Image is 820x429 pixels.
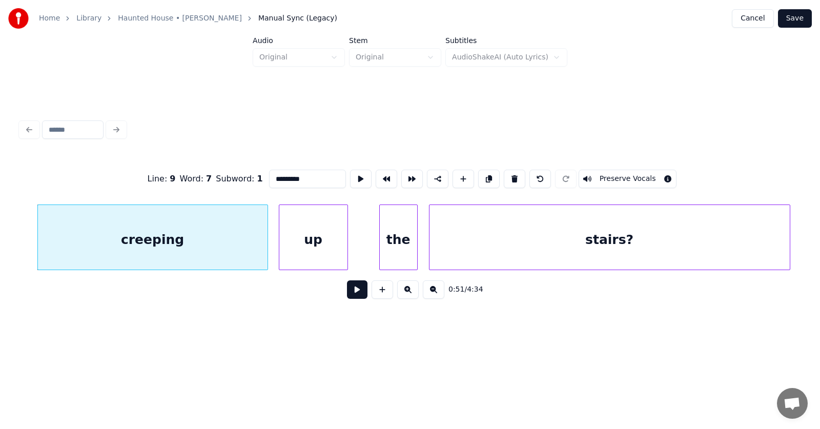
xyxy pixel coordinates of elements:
div: Line : [148,173,176,185]
nav: breadcrumb [39,13,337,24]
label: Audio [253,37,345,44]
img: youka [8,8,29,29]
a: Library [76,13,101,24]
div: / [448,284,473,295]
button: Toggle [579,170,677,188]
span: 9 [170,174,175,183]
span: 7 [206,174,212,183]
label: Stem [349,37,441,44]
div: Subword : [216,173,262,185]
a: Home [39,13,60,24]
span: Manual Sync (Legacy) [258,13,337,24]
label: Subtitles [445,37,567,44]
div: Open chat [777,388,808,419]
span: 0:51 [448,284,464,295]
span: 1 [257,174,263,183]
button: Cancel [732,9,773,28]
a: Haunted House • [PERSON_NAME] [118,13,242,24]
div: Word : [180,173,212,185]
span: 4:34 [467,284,483,295]
button: Save [778,9,812,28]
